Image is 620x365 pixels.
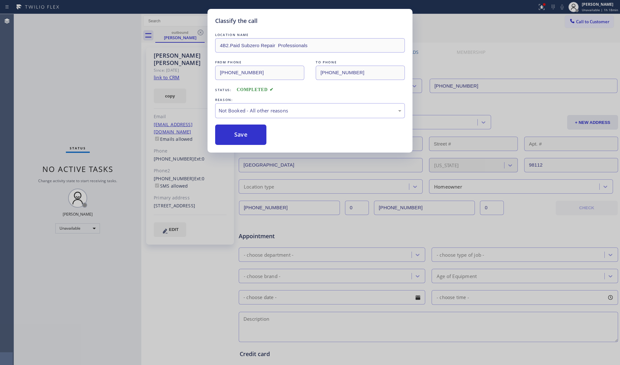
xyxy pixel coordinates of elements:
input: To phone [316,66,405,80]
div: FROM PHONE [215,59,304,66]
div: Not Booked - All other reasons [219,107,401,114]
div: TO PHONE [316,59,405,66]
span: COMPLETED [237,87,274,92]
h5: Classify the call [215,17,257,25]
div: REASON: [215,97,405,103]
input: From phone [215,66,304,80]
button: Save [215,125,266,145]
span: Status: [215,88,232,92]
div: LOCATION NAME [215,32,405,38]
